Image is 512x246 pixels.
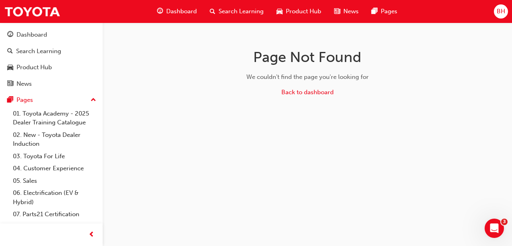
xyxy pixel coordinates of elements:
a: 05. Sales [10,175,99,187]
a: 04. Customer Experience [10,162,99,175]
span: Product Hub [286,7,321,16]
a: Search Learning [3,44,99,59]
span: search-icon [210,6,215,17]
div: News [17,79,32,89]
div: Dashboard [17,30,47,39]
span: up-icon [91,95,96,105]
div: Product Hub [17,63,52,72]
button: BH [494,4,508,19]
span: car-icon [277,6,283,17]
a: car-iconProduct Hub [270,3,328,20]
a: pages-iconPages [365,3,404,20]
a: 06. Electrification (EV & Hybrid) [10,187,99,208]
span: pages-icon [7,97,13,104]
button: Pages [3,93,99,107]
span: prev-icon [89,230,95,240]
span: car-icon [7,64,13,71]
a: Product Hub [3,60,99,75]
a: 08. Service Training [10,221,99,233]
a: News [3,76,99,91]
a: Dashboard [3,27,99,42]
img: Trak [4,2,60,21]
span: 3 [501,219,508,225]
a: 01. Toyota Academy - 2025 Dealer Training Catalogue [10,107,99,129]
div: We couldn't find the page you're looking for [180,72,435,82]
a: 03. Toyota For Life [10,150,99,163]
div: Search Learning [16,47,61,56]
span: guage-icon [157,6,163,17]
span: BH [497,7,505,16]
iframe: Intercom live chat [485,219,504,238]
a: 07. Parts21 Certification [10,208,99,221]
span: News [343,7,359,16]
span: Search Learning [219,7,264,16]
div: Pages [17,95,33,105]
span: guage-icon [7,31,13,39]
span: Pages [381,7,397,16]
span: pages-icon [372,6,378,17]
a: 02. New - Toyota Dealer Induction [10,129,99,150]
a: guage-iconDashboard [151,3,203,20]
span: news-icon [334,6,340,17]
span: search-icon [7,48,13,55]
a: Back to dashboard [281,89,334,96]
h1: Page Not Found [180,48,435,66]
a: news-iconNews [328,3,365,20]
button: DashboardSearch LearningProduct HubNews [3,26,99,93]
span: Dashboard [166,7,197,16]
a: search-iconSearch Learning [203,3,270,20]
span: news-icon [7,81,13,88]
